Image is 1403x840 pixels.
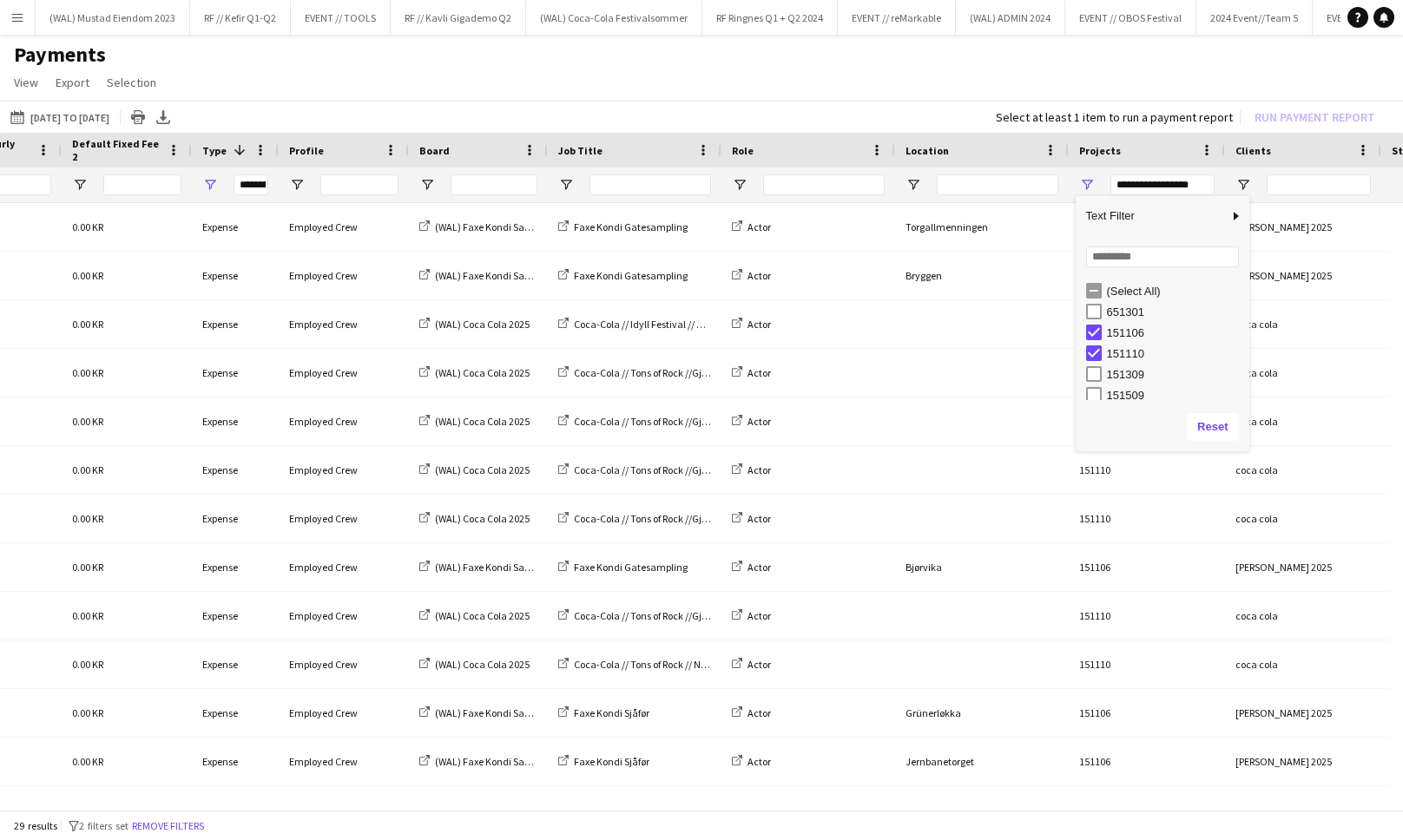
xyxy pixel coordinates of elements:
[202,177,218,193] button: Open Filter Menu
[906,144,949,157] span: Location
[895,203,1069,251] div: Torgallmenningen
[192,300,279,348] div: Expense
[62,349,192,397] div: 0.00 KR
[558,755,649,768] a: Faxe Kondi Sjåfør
[419,512,530,525] a: (WAL) Coca Cola 2025
[419,658,530,671] a: (WAL) Coca Cola 2025
[56,75,89,90] span: Export
[289,144,324,157] span: Profile
[202,144,227,157] span: Type
[62,300,192,348] div: 0.00 KR
[49,71,96,94] a: Export
[192,786,279,834] div: Expense
[748,658,771,671] span: Actor
[558,318,763,331] a: Coca-Cola // Idyll Festival // Gjennomføring
[103,174,181,195] input: Default Fixed Fee 2 Filter Input
[279,300,409,348] div: Employed Crew
[1235,463,1278,476] span: coca cola
[1107,285,1244,298] div: (Select All)
[14,75,38,90] span: View
[192,446,279,494] div: Expense
[192,543,279,591] div: Expense
[435,609,530,622] span: (WAL) Coca Cola 2025
[1107,389,1244,402] div: 151509
[558,269,688,282] a: Faxe Kondi Gatesampling
[574,561,688,574] span: Faxe Kondi Gatesampling
[558,706,649,719] a: Faxe Kondi Sjåfør
[937,174,1058,195] input: Location Filter Input
[1235,220,1332,233] span: [PERSON_NAME] 2025
[62,640,192,688] div: 0.00 KR
[107,75,156,90] span: Selection
[748,706,771,719] span: Actor
[279,543,409,591] div: Employed Crew
[1235,269,1332,282] span: [PERSON_NAME] 2025
[192,397,279,445] div: Expense
[419,318,530,331] a: (WAL) Coca Cola 2025
[435,463,530,476] span: (WAL) Coca Cola 2025
[279,592,409,640] div: Employed Crew
[558,561,688,574] a: Faxe Kondi Gatesampling
[748,463,771,476] span: Actor
[1079,561,1110,574] span: 151106
[558,177,574,193] button: Open Filter Menu
[574,755,649,768] span: Faxe Kondi Sjåfør
[1235,318,1278,331] span: coca cola
[732,144,754,157] span: Role
[732,706,771,719] a: Actor
[435,415,530,428] span: (WAL) Coca Cola 2025
[62,397,192,445] div: 0.00 KR
[279,349,409,397] div: Employed Crew
[279,689,409,737] div: Employed Crew
[62,495,192,542] div: 0.00 KR
[419,269,578,282] a: (WAL) Faxe Kondi Sampling 2025
[558,220,688,233] a: Faxe Kondi Gatesampling
[748,512,771,525] span: Actor
[192,592,279,640] div: Expense
[1235,512,1278,525] span: coca cola
[748,609,771,622] span: Actor
[558,415,759,428] a: Coca-Cola // Tons of Rock //Gjennomføring
[1079,658,1110,671] span: 151110
[435,318,530,331] span: (WAL) Coca Cola 2025
[1107,305,1244,318] div: 651301
[1235,144,1271,157] span: Clients
[732,561,771,574] a: Actor
[192,252,279,299] div: Expense
[732,609,771,622] a: Actor
[279,203,409,251] div: Employed Crew
[732,269,771,282] a: Actor
[279,252,409,299] div: Employed Crew
[1235,177,1251,193] button: Open Filter Menu
[190,1,291,35] button: RF // Kefir Q1-Q2
[62,738,192,785] div: 0.00 KR
[100,71,163,94] a: Selection
[62,592,192,640] div: 0.00 KR
[62,543,192,591] div: 0.00 KR
[558,512,759,525] a: Coca-Cola // Tons of Rock //Gjennomføring
[748,269,771,282] span: Actor
[558,463,759,476] a: Coca-Cola // Tons of Rock //Gjennomføring
[526,1,702,35] button: (WAL) Coca-Cola Festivalsommer
[419,366,530,379] a: (WAL) Coca Cola 2025
[1065,1,1196,35] button: EVENT // OBOS Festival
[419,415,530,428] a: (WAL) Coca Cola 2025
[391,1,526,35] button: RF // Kavli Gigademo Q2
[1079,177,1095,193] button: Open Filter Menu
[153,107,174,128] app-action-btn: Export XLSX
[279,786,409,834] div: Employed Crew
[279,446,409,494] div: Employed Crew
[419,755,578,768] a: (WAL) Faxe Kondi Sampling 2025
[79,819,128,832] span: 2 filters set
[419,220,578,233] a: (WAL) Faxe Kondi Sampling 2025
[62,786,192,834] div: 0.00 KR
[574,415,759,428] span: Coca-Cola // Tons of Rock //Gjennomføring
[7,107,113,128] button: [DATE] to [DATE]
[435,658,530,671] span: (WAL) Coca Cola 2025
[558,144,603,157] span: Job Title
[748,755,771,768] span: Actor
[574,366,759,379] span: Coca-Cola // Tons of Rock //Gjennomføring
[451,174,537,195] input: Board Filter Input
[435,755,578,768] span: (WAL) Faxe Kondi Sampling 2025
[732,318,771,331] a: Actor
